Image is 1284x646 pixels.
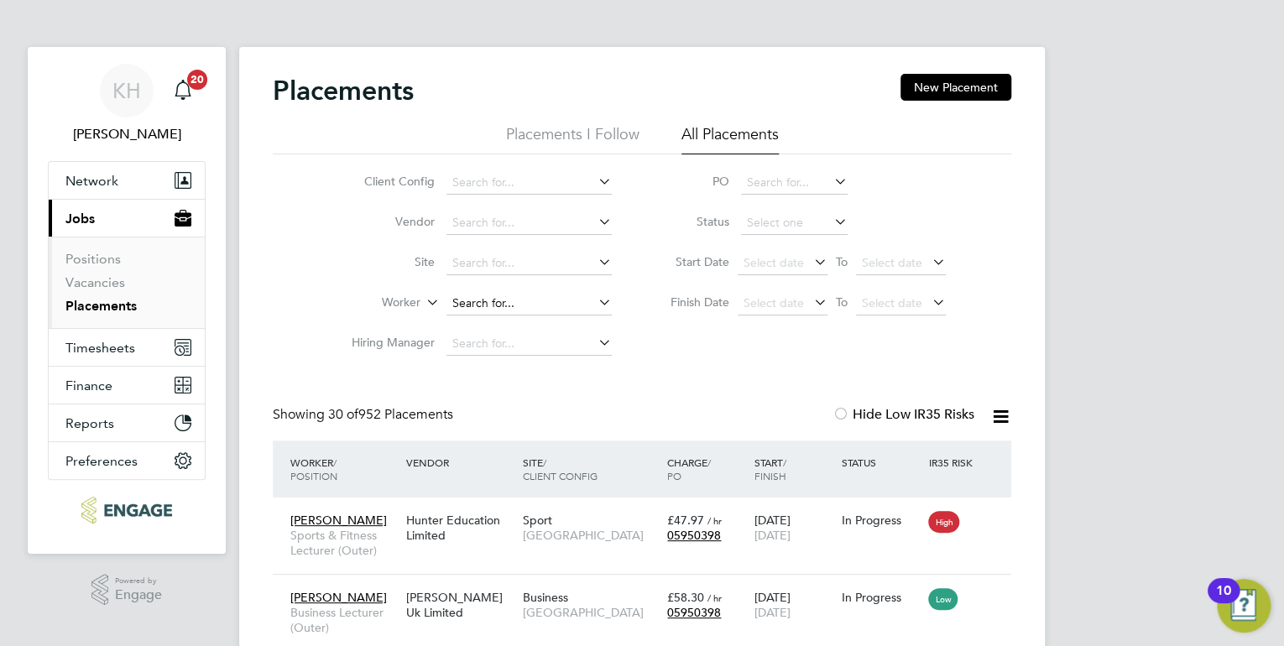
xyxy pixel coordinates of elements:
button: Timesheets [49,329,205,366]
label: Finish Date [654,294,729,310]
input: Search for... [446,252,612,275]
div: IR35 Risk [924,447,982,477]
input: Select one [741,211,848,235]
button: Preferences [49,442,205,479]
span: [GEOGRAPHIC_DATA] [522,528,659,543]
span: / hr [707,514,722,527]
span: / Client Config [522,456,597,482]
span: Engage [115,588,162,602]
li: Placements I Follow [506,124,639,154]
label: PO [654,174,729,189]
div: [PERSON_NAME] Uk Limited [402,581,518,628]
span: [PERSON_NAME] [290,590,387,605]
span: To [831,291,853,313]
span: KH [112,80,141,102]
span: Low [928,588,958,610]
div: Showing [273,406,457,424]
span: £47.97 [667,513,704,528]
span: 20 [187,70,207,90]
div: Status [838,447,925,477]
label: Site [338,254,435,269]
span: 952 Placements [328,406,453,423]
input: Search for... [446,171,612,195]
span: / Position [290,456,337,482]
button: Open Resource Center, 10 new notifications [1217,579,1271,633]
span: Timesheets [65,340,135,356]
span: Sports & Fitness Lecturer (Outer) [290,528,398,558]
a: 20 [166,64,200,117]
img: ncclondon-logo-retina.png [81,497,171,524]
span: Select date [862,295,922,310]
button: New Placement [900,74,1011,101]
label: Vendor [338,214,435,229]
span: [DATE] [754,528,791,543]
div: Start [750,447,838,491]
a: Positions [65,251,121,267]
span: Business Lecturer (Outer) [290,605,398,635]
span: 05950398 [667,528,721,543]
span: [GEOGRAPHIC_DATA] [522,605,659,620]
div: Charge [663,447,750,491]
a: Go to home page [48,497,206,524]
span: Select date [744,255,804,270]
span: Preferences [65,453,138,469]
div: In Progress [842,590,921,605]
a: Powered byEngage [91,574,163,606]
input: Search for... [446,332,612,356]
label: Hide Low IR35 Risks [833,406,974,423]
span: Business [522,590,567,605]
a: [PERSON_NAME]Business Lecturer (Outer)[PERSON_NAME] Uk LimitedBusiness[GEOGRAPHIC_DATA]£58.30 / h... [286,581,1011,595]
span: Finance [65,378,112,393]
span: Sport [522,513,551,528]
button: Reports [49,404,205,441]
span: Network [65,173,118,189]
span: / hr [707,591,722,604]
button: Jobs [49,200,205,237]
div: Hunter Education Limited [402,504,518,551]
button: Finance [49,367,205,404]
div: Worker [286,447,402,491]
label: Start Date [654,254,729,269]
span: 30 of [328,406,358,423]
div: Vendor [402,447,518,477]
input: Search for... [446,211,612,235]
span: Select date [862,255,922,270]
div: Site [518,447,663,491]
label: Hiring Manager [338,335,435,350]
div: Jobs [49,237,205,328]
span: Kirsty Hanmore [48,124,206,144]
h2: Placements [273,74,414,107]
a: [PERSON_NAME]Sports & Fitness Lecturer (Outer)Hunter Education LimitedSport[GEOGRAPHIC_DATA]£47.9... [286,503,1011,518]
input: Search for... [446,292,612,315]
span: Powered by [115,574,162,588]
span: To [831,251,853,273]
label: Status [654,214,729,229]
div: 10 [1216,591,1231,612]
span: Jobs [65,211,95,227]
input: Search for... [741,171,848,195]
button: Network [49,162,205,199]
div: [DATE] [750,581,838,628]
span: £58.30 [667,590,704,605]
span: Select date [744,295,804,310]
span: 05950398 [667,605,721,620]
span: [PERSON_NAME] [290,513,387,528]
span: / Finish [754,456,786,482]
label: Client Config [338,174,435,189]
a: KH[PERSON_NAME] [48,64,206,144]
div: [DATE] [750,504,838,551]
label: Worker [324,294,420,311]
div: In Progress [842,513,921,528]
span: High [928,511,959,533]
span: [DATE] [754,605,791,620]
li: All Placements [681,124,779,154]
span: Reports [65,415,114,431]
a: Vacancies [65,274,125,290]
nav: Main navigation [28,47,226,554]
a: Placements [65,298,137,314]
span: / PO [667,456,711,482]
